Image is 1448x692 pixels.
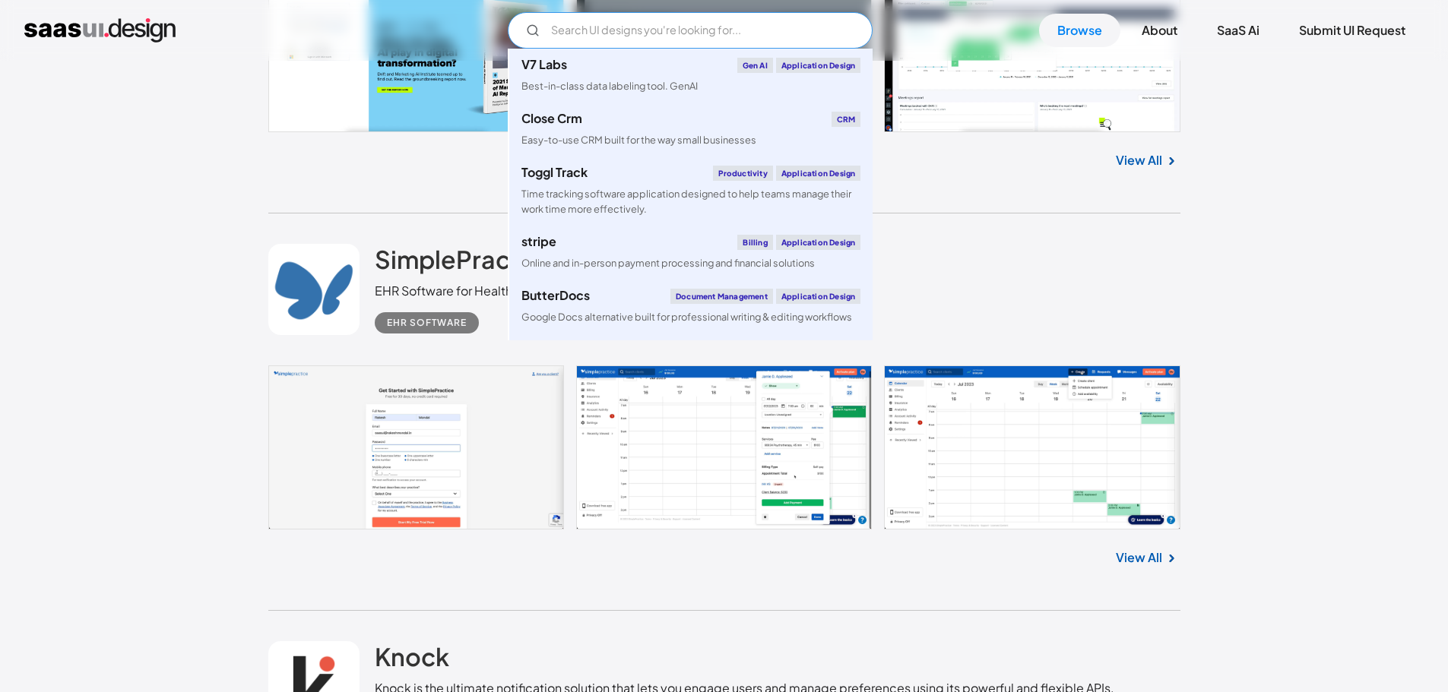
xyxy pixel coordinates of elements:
form: Email Form [508,12,873,49]
div: Close Crm [521,112,582,125]
a: Close CrmCRMEasy-to-use CRM built for the way small businesses [509,103,873,156]
a: klaviyoEmail MarketingApplication DesignCreate personalised customer experiences across email, SM... [509,333,873,402]
input: Search UI designs you're looking for... [508,12,873,49]
div: Online and in-person payment processing and financial solutions [521,256,815,270]
h2: Knock [375,641,449,671]
a: SimplePractice [375,244,556,282]
a: Toggl TrackProductivityApplication DesignTime tracking software application designed to help team... [509,156,873,225]
div: Document Management [670,289,773,304]
div: Billing [737,235,772,250]
a: stripeBillingApplication DesignOnline and in-person payment processing and financial solutions [509,226,873,280]
div: Gen AI [737,58,773,73]
div: ButterDocs [521,289,590,302]
div: Best-in-class data labeling tool. GenAI [521,79,698,93]
a: SaaS Ai [1199,14,1278,47]
a: Browse [1039,14,1120,47]
div: Productivity [713,166,772,181]
a: ButterDocsDocument ManagementApplication DesignGoogle Docs alternative built for professional wri... [509,280,873,333]
div: Time tracking software application designed to help teams manage their work time more effectively. [521,187,860,216]
div: Application Design [776,58,861,73]
a: View All [1116,548,1162,567]
div: EHR Software for Health & Wellness Professionals [375,282,657,300]
div: Toggl Track [521,166,588,179]
a: View All [1116,151,1162,169]
div: Easy-to-use CRM built for the way small businesses [521,133,756,147]
a: Knock [375,641,449,679]
div: V7 Labs [521,58,567,71]
div: CRM [832,112,861,127]
a: Submit UI Request [1281,14,1424,47]
a: home [24,18,176,43]
a: About [1123,14,1196,47]
div: Google Docs alternative built for professional writing & editing workflows [521,310,852,324]
div: Application Design [776,289,861,304]
div: Application Design [776,166,861,181]
h2: SimplePractice [375,244,556,274]
a: V7 LabsGen AIApplication DesignBest-in-class data labeling tool. GenAI [509,49,873,103]
div: Application Design [776,235,861,250]
div: stripe [521,235,556,248]
div: EHR Software [387,314,467,332]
